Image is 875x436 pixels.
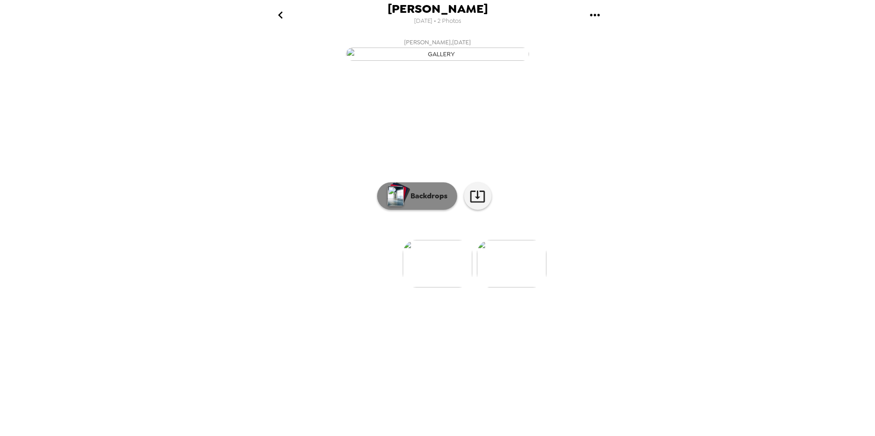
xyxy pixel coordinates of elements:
[477,240,546,287] img: gallery
[403,240,472,287] img: gallery
[346,48,529,61] img: gallery
[414,15,461,27] span: [DATE] • 2 Photos
[406,191,448,202] p: Backdrops
[254,34,621,64] button: [PERSON_NAME],[DATE]
[388,3,488,15] span: [PERSON_NAME]
[404,37,471,48] span: [PERSON_NAME] , [DATE]
[377,182,457,210] button: Backdrops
